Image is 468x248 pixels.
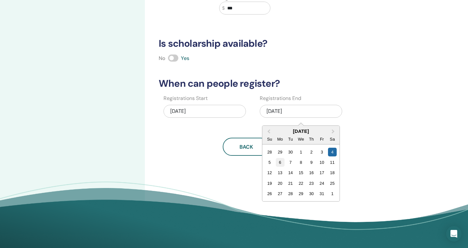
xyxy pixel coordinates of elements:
div: Choose Tuesday, October 7th, 2025 [286,158,295,167]
h3: Is scholarship available? [155,38,405,49]
div: We [296,135,305,144]
h3: When can people register? [155,78,405,89]
span: No [159,55,165,62]
div: Choose Saturday, October 25th, 2025 [328,179,337,188]
div: Choose Sunday, September 28th, 2025 [265,148,274,156]
div: Choose Sunday, October 12th, 2025 [265,168,274,177]
div: Choose Sunday, October 19th, 2025 [265,179,274,188]
div: Choose Friday, October 17th, 2025 [317,168,326,177]
div: Choose Friday, October 24th, 2025 [317,179,326,188]
div: Choose Saturday, October 11th, 2025 [328,158,337,167]
div: Choose Monday, October 20th, 2025 [276,179,284,188]
div: Choose Sunday, October 26th, 2025 [265,189,274,198]
div: Choose Thursday, October 30th, 2025 [307,189,316,198]
div: Fr [317,135,326,144]
div: Choose Friday, October 3rd, 2025 [317,148,326,156]
button: Next Month [329,126,339,137]
div: Choose Thursday, October 2nd, 2025 [307,148,316,156]
div: Choose Tuesday, October 14th, 2025 [286,168,295,177]
div: Choose Wednesday, October 1st, 2025 [296,148,305,156]
label: Registrations End [260,94,301,102]
div: Choose Thursday, October 9th, 2025 [307,158,316,167]
div: [DATE] [260,105,342,118]
div: Choose Monday, October 6th, 2025 [276,158,284,167]
span: Back [239,144,253,150]
div: [DATE] [262,128,340,134]
div: Choose Tuesday, October 28th, 2025 [286,189,295,198]
div: Choose Thursday, October 23rd, 2025 [307,179,316,188]
div: Open Intercom Messenger [446,226,462,242]
div: Mo [276,135,284,144]
div: Choose Monday, September 29th, 2025 [276,148,284,156]
div: Choose Tuesday, September 30th, 2025 [286,148,295,156]
div: Choose Saturday, October 4th, 2025 [328,148,337,156]
div: Sa [328,135,337,144]
div: Choose Wednesday, October 22nd, 2025 [296,179,305,188]
button: Back [223,138,270,156]
div: Choose Friday, October 31st, 2025 [317,189,326,198]
div: Choose Wednesday, October 8th, 2025 [296,158,305,167]
div: [DATE] [164,105,246,118]
button: Previous Month [263,126,273,137]
div: Su [265,135,274,144]
div: Choose Tuesday, October 21st, 2025 [286,179,295,188]
div: Choose Thursday, October 16th, 2025 [307,168,316,177]
div: Choose Wednesday, October 15th, 2025 [296,168,305,177]
div: Choose Monday, October 13th, 2025 [276,168,284,177]
div: Choose Saturday, October 18th, 2025 [328,168,337,177]
div: Choose Sunday, October 5th, 2025 [265,158,274,167]
label: Registrations Start [164,94,208,102]
div: Choose Wednesday, October 29th, 2025 [296,189,305,198]
div: Tu [286,135,295,144]
div: Choose Friday, October 10th, 2025 [317,158,326,167]
div: Choose Monday, October 27th, 2025 [276,189,284,198]
div: Choose Saturday, November 1st, 2025 [328,189,337,198]
div: Choose Date [262,125,340,202]
div: Month October, 2025 [264,147,337,199]
span: $ [222,5,225,12]
span: Yes [181,55,189,62]
div: Th [307,135,316,144]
